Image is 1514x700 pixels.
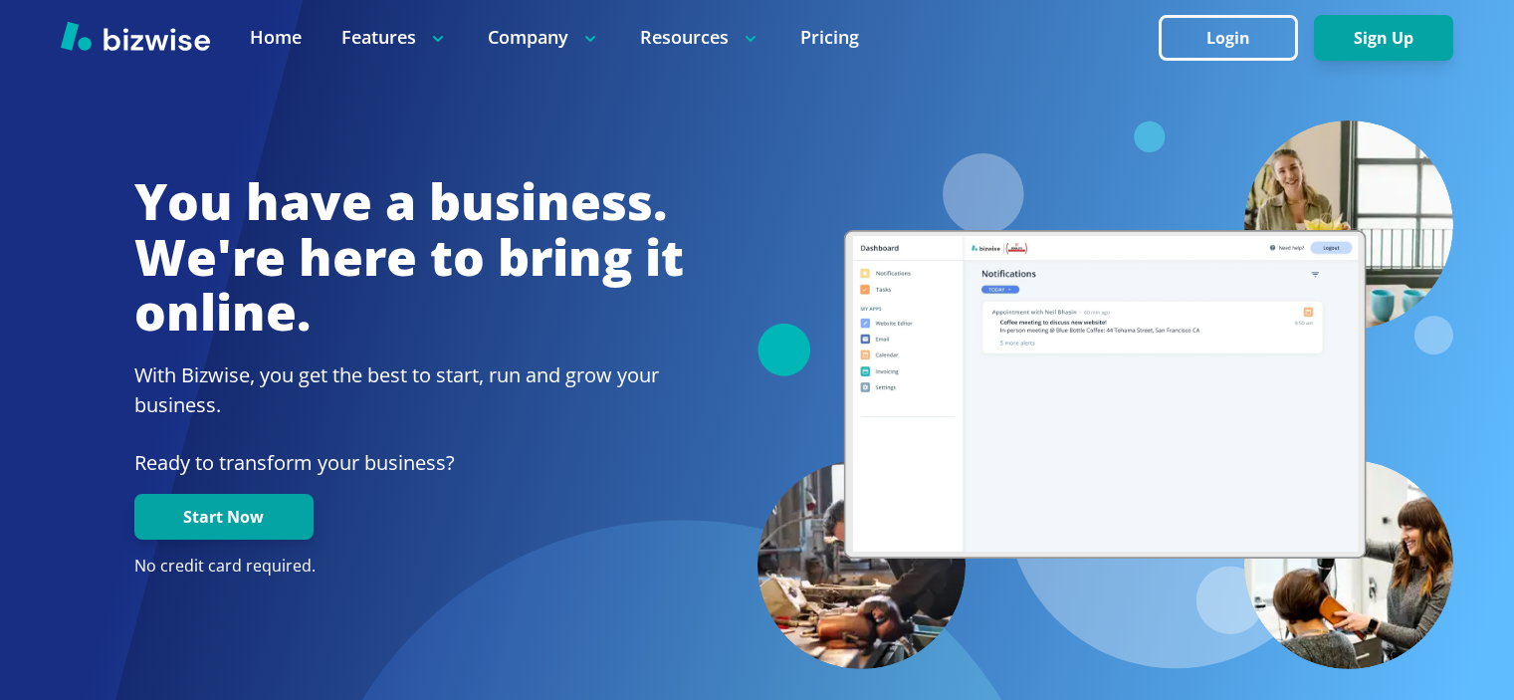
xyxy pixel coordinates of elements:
button: Login [1159,15,1298,61]
button: Start Now [134,494,314,540]
a: Sign Up [1314,29,1453,48]
p: Ready to transform your business? [134,448,684,478]
a: Home [250,25,302,50]
img: Bizwise Logo [61,21,210,51]
p: No credit card required. [134,556,684,578]
a: Start Now [134,508,314,527]
p: Company [488,25,600,50]
button: Sign Up [1314,15,1453,61]
a: Pricing [800,25,859,50]
p: Features [341,25,448,50]
h2: With Bizwise, you get the best to start, run and grow your business. [134,360,684,420]
a: Login [1159,29,1314,48]
h1: You have a business. We're here to bring it online. [134,174,684,341]
p: Resources [640,25,760,50]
